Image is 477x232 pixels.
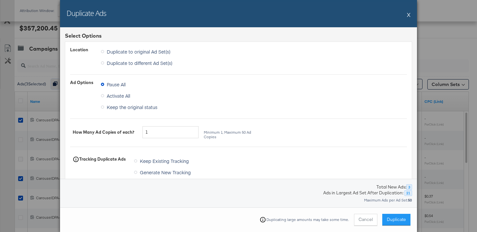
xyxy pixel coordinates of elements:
[406,190,410,195] strong: 21
[67,8,106,18] h2: Duplicate Ads
[408,185,410,189] strong: 3
[70,79,96,86] div: Ad Options
[382,214,410,226] button: Duplicate
[70,47,96,53] div: Location
[364,198,412,202] div: Maximum Ads per Ad Set:
[107,48,170,55] span: Duplicate to original Ad Set(s)
[322,190,404,196] div: Ads in Largest Ad Set After Duplication:
[107,92,130,99] span: Activate All
[266,217,349,222] div: Duplicating large amounts may take some time.
[79,156,126,162] div: Tracking Duplicate Ads
[107,104,157,110] span: Keep the original status
[140,158,189,164] span: Keep Existing Tracking
[376,184,406,190] div: Total New Ads:
[73,129,138,135] div: How Many Ad Copies of each?
[65,32,412,40] div: Select Options
[203,130,260,139] div: Minimum 1, Maximum 50 Ad Copies
[354,214,377,226] button: Cancel
[140,169,191,176] span: Generate New Tracking
[107,81,126,88] span: Pause All
[407,8,410,21] button: X
[408,198,412,202] strong: 50
[387,216,406,223] span: Duplicate
[107,60,172,66] span: Duplicate to different Ad Set(s)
